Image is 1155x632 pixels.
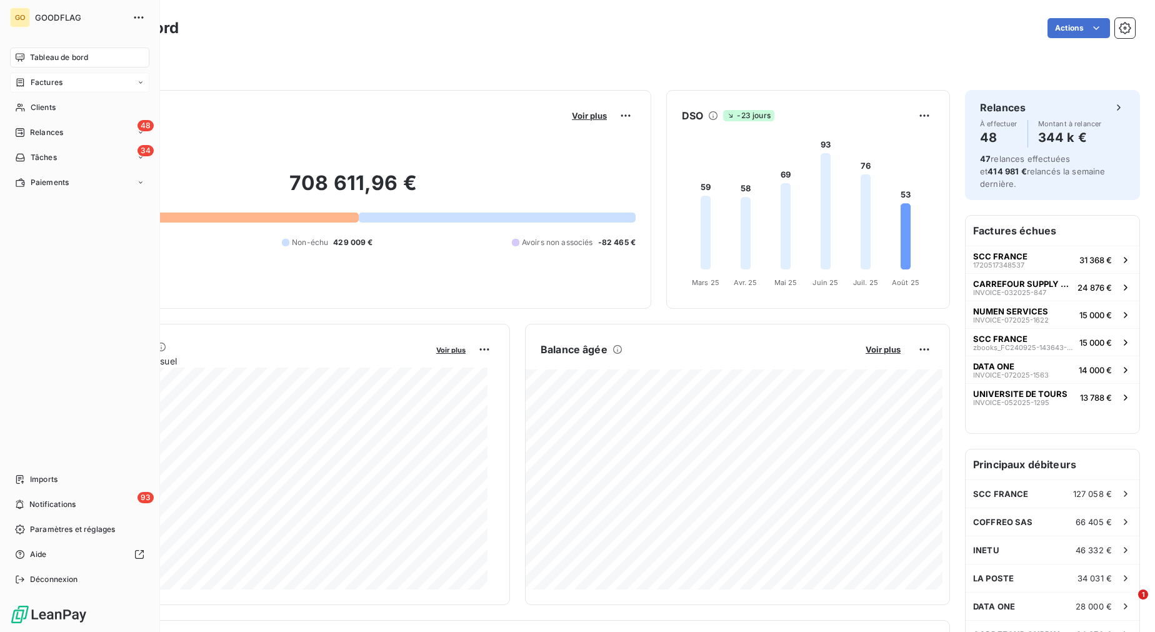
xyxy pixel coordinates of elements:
span: À effectuer [980,120,1017,128]
tspan: Mars 25 [692,278,719,287]
span: Aide [30,549,47,560]
span: Paiements [31,177,69,188]
span: 47 [980,154,991,164]
span: Voir plus [866,344,901,354]
span: INVOICE-072025-1563 [973,371,1049,379]
span: LA POSTE [973,573,1014,583]
span: Tâches [31,152,57,163]
span: DATA ONE [973,601,1015,611]
tspan: Mai 25 [774,278,797,287]
span: 28 000 € [1076,601,1112,611]
a: Tableau de bord [10,48,149,68]
span: relances effectuées et relancés la semaine dernière. [980,154,1106,189]
button: DATA ONEINVOICE-072025-156314 000 € [966,356,1139,383]
h6: Relances [980,100,1026,115]
button: NUMEN SERVICESINVOICE-072025-162215 000 € [966,301,1139,328]
span: -23 jours [723,110,774,121]
span: Montant à relancer [1038,120,1102,128]
span: Tableau de bord [30,52,88,63]
a: Aide [10,544,149,564]
button: SCC FRANCEzbooks_FC240925-143643-02033715 000 € [966,328,1139,356]
div: GO [10,8,30,28]
a: 34Tâches [10,148,149,168]
span: 414 981 € [987,166,1026,176]
iframe: Intercom live chat [1112,589,1142,619]
button: Actions [1047,18,1110,38]
span: zbooks_FC240925-143643-020337 [973,344,1074,351]
h2: 708 611,96 € [71,171,636,208]
span: Factures [31,77,62,88]
span: Voir plus [436,346,466,354]
span: 15 000 € [1079,310,1112,320]
span: INVOICE-072025-1622 [973,316,1049,324]
a: 48Relances [10,123,149,143]
tspan: Août 25 [892,278,919,287]
h4: 48 [980,128,1017,148]
span: NUMEN SERVICES [973,306,1048,316]
span: Notifications [29,499,76,510]
tspan: Juin 25 [812,278,838,287]
span: UNIVERSITE DE TOURS [973,389,1067,399]
span: 34 031 € [1077,573,1112,583]
a: Factures [10,73,149,93]
span: Relances [30,127,63,138]
span: 34 [137,145,154,156]
span: SCC FRANCE [973,489,1029,499]
button: CARREFOUR SUPPLY CHAININVOICE-032025-84724 876 € [966,273,1139,301]
span: 48 [137,120,154,131]
span: 93 [137,492,154,503]
button: Voir plus [862,344,904,355]
span: Voir plus [572,111,607,121]
span: Déconnexion [30,574,78,585]
span: 66 405 € [1076,517,1112,527]
span: INVOICE-032025-847 [973,289,1046,296]
span: -82 465 € [598,237,636,248]
span: Clients [31,102,56,113]
span: COFFREO SAS [973,517,1033,527]
button: SCC FRANCE172051734853731 368 € [966,246,1139,273]
h6: Balance âgée [541,342,607,357]
span: DATA ONE [973,361,1014,371]
span: 429 009 € [333,237,372,248]
span: Imports [30,474,57,485]
span: 46 332 € [1076,545,1112,555]
span: 127 058 € [1073,489,1112,499]
span: 14 000 € [1079,365,1112,375]
button: Voir plus [432,344,469,355]
a: Paramètres et réglages [10,519,149,539]
a: Imports [10,469,149,489]
tspan: Juil. 25 [853,278,878,287]
h6: Principaux débiteurs [966,449,1139,479]
tspan: Avr. 25 [734,278,757,287]
span: CARREFOUR SUPPLY CHAIN [973,279,1072,289]
h6: Factures échues [966,216,1139,246]
span: 24 876 € [1077,283,1112,293]
a: Paiements [10,173,149,193]
span: SCC FRANCE [973,251,1027,261]
span: Chiffre d'affaires mensuel [71,354,427,368]
span: INETU [973,545,999,555]
span: Non-échu [292,237,328,248]
span: 31 368 € [1079,255,1112,265]
h4: 344 k € [1038,128,1102,148]
a: Clients [10,98,149,118]
span: GOODFLAG [35,13,125,23]
span: SCC FRANCE [973,334,1027,344]
span: 1 [1138,589,1148,599]
span: INVOICE-052025-1295 [973,399,1049,406]
h6: DSO [682,108,703,123]
span: 13 788 € [1080,393,1112,403]
img: Logo LeanPay [10,604,87,624]
span: Paramètres et réglages [30,524,115,535]
span: Avoirs non associés [522,237,593,248]
span: 15 000 € [1079,338,1112,348]
span: 1720517348537 [973,261,1024,269]
button: UNIVERSITE DE TOURSINVOICE-052025-129513 788 € [966,383,1139,411]
button: Voir plus [568,110,611,121]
